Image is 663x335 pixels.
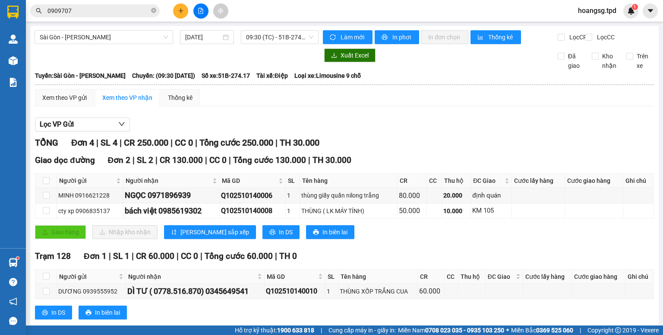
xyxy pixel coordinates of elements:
[170,137,173,148] span: |
[321,325,322,335] span: |
[571,5,623,16] span: hoangsg.tpd
[35,306,72,319] button: printerIn DS
[488,272,514,281] span: ĐC Giao
[155,155,158,165] span: |
[9,297,17,306] span: notification
[193,3,208,19] button: file-add
[96,137,98,148] span: |
[523,270,572,284] th: Cước lấy hàng
[209,155,227,165] span: CC 0
[9,56,18,65] img: warehouse-icon
[35,155,95,165] span: Giao dọc đường
[9,78,18,87] img: solution-icon
[221,205,284,216] div: Q102510140008
[632,4,638,10] sup: 1
[200,251,202,261] span: |
[565,174,623,188] th: Cước giao hàng
[599,51,620,70] span: Kho nhận
[35,225,86,239] button: uploadGiao hàng
[180,227,249,237] span: [PERSON_NAME] sắp xếp
[40,31,168,44] span: Sài Gòn - Phương Lâm
[40,119,74,130] span: Lọc VP Gửi
[443,206,470,216] div: 10.000
[202,71,250,80] span: Số xe: 51B-274.17
[580,325,581,335] span: |
[425,327,504,334] strong: 0708 023 035 - 0935 103 250
[338,270,418,284] th: Tên hàng
[328,325,396,335] span: Cung cấp máy in - giấy in:
[9,258,18,267] img: warehouse-icon
[178,8,184,14] span: plus
[35,137,58,148] span: TỔNG
[175,137,193,148] span: CC 0
[421,30,468,44] button: In đơn chọn
[269,229,275,236] span: printer
[458,270,485,284] th: Thu hộ
[205,155,207,165] span: |
[84,251,107,261] span: Đơn 1
[472,206,510,216] div: KM 105
[92,225,158,239] button: downloadNhập kho nhận
[399,205,425,216] div: 50.000
[108,155,131,165] span: Đơn 2
[375,30,419,44] button: printerIn phơi
[633,51,654,70] span: Trên xe
[198,8,204,14] span: file-add
[132,251,134,261] span: |
[220,204,285,219] td: Q102510140008
[301,206,396,216] div: THÙNG ( LK MÁY TÍNH)
[128,272,256,281] span: Người nhận
[627,7,635,15] img: icon-new-feature
[113,251,129,261] span: SL 1
[313,155,351,165] span: TH 30.000
[294,71,361,80] span: Loại xe: Limousine 9 chỗ
[327,287,337,296] div: 1
[340,287,416,296] div: THÙNG XỐP TRẮNG CUA
[331,52,337,59] span: download
[16,257,19,259] sup: 1
[323,30,373,44] button: syncLàm mới
[35,251,71,261] span: Trạm 128
[177,251,179,261] span: |
[221,190,284,201] div: Q102510140006
[286,174,300,188] th: SL
[42,309,48,316] span: printer
[392,32,412,42] span: In phơi
[120,137,122,148] span: |
[79,306,127,319] button: printerIn biên lai
[109,251,111,261] span: |
[418,270,445,284] th: CR
[59,176,114,185] span: Người gửi
[185,32,221,42] input: 14/10/2025
[9,35,18,44] img: warehouse-icon
[58,191,122,200] div: MINH 0916621228
[9,317,17,325] span: message
[511,325,573,335] span: Miền Bắc
[173,3,188,19] button: plus
[442,174,471,188] th: Thu hộ
[566,32,588,42] span: Lọc CR
[246,31,314,44] span: 09:30 (TC) - 51B-274.17
[325,270,338,284] th: SL
[341,51,369,60] span: Xuất Excel
[615,327,621,333] span: copyright
[137,155,153,165] span: SL 2
[300,174,398,188] th: Tên hàng
[102,93,152,102] div: Xem theo VP nhận
[222,176,276,185] span: Mã GD
[565,51,586,70] span: Đã giao
[85,309,92,316] span: printer
[51,308,65,317] span: In DS
[445,270,458,284] th: CC
[572,270,625,284] th: Cước giao hàng
[125,205,218,217] div: bách việt 0985619302
[9,278,17,286] span: question-circle
[233,155,306,165] span: Tổng cước 130.000
[35,118,130,131] button: Lọc VP Gửi
[229,155,231,165] span: |
[118,121,125,128] span: down
[594,32,616,42] span: Lọc CC
[58,206,122,216] div: cty xp 0906835137
[382,34,389,41] span: printer
[213,3,228,19] button: aim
